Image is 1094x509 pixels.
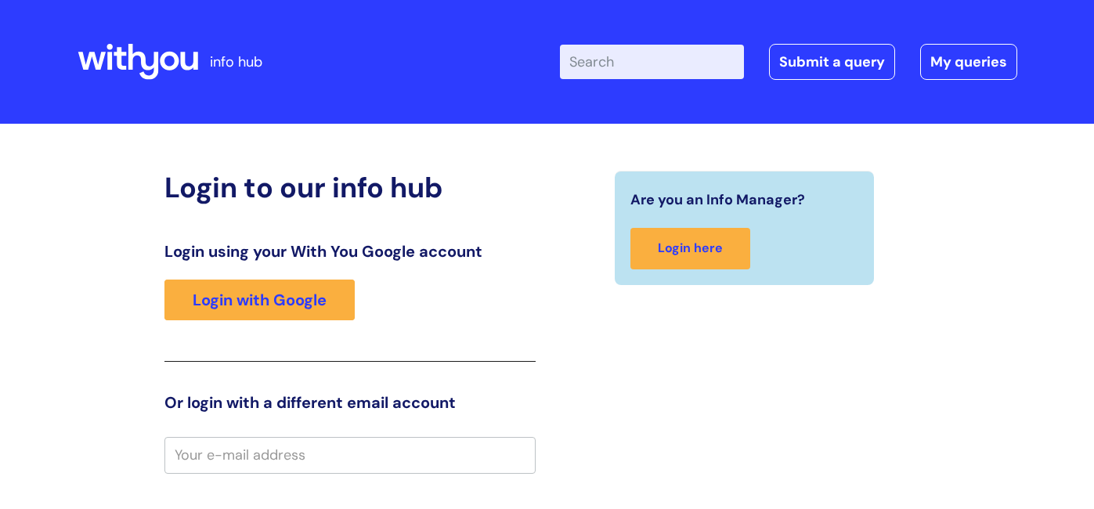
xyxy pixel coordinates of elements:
h3: Login using your With You Google account [164,242,536,261]
a: Login here [630,228,750,269]
a: My queries [920,44,1017,80]
a: Submit a query [769,44,895,80]
a: Login with Google [164,280,355,320]
h3: Or login with a different email account [164,393,536,412]
p: info hub [210,49,262,74]
input: Your e-mail address [164,437,536,473]
span: Are you an Info Manager? [630,187,805,212]
h2: Login to our info hub [164,171,536,204]
input: Search [560,45,744,79]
